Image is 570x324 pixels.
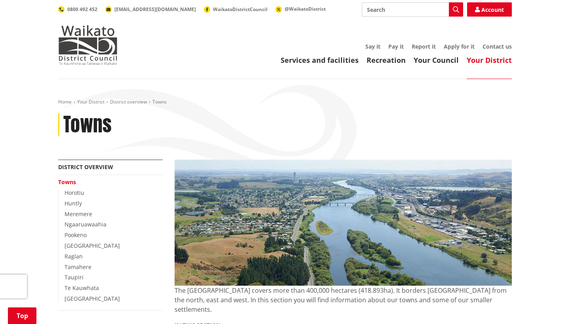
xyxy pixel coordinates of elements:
a: Contact us [483,43,512,50]
a: Your Council [414,55,459,65]
input: Search input [362,2,463,17]
a: [EMAIL_ADDRESS][DOMAIN_NAME] [105,6,196,13]
span: 0800 492 452 [67,6,97,13]
a: 0800 492 452 [58,6,97,13]
a: @WaikatoDistrict [275,6,326,12]
a: Tamahere [65,263,91,271]
a: Ngaaruawaahia [65,220,106,228]
a: District overview [58,163,113,171]
a: Account [467,2,512,17]
iframe: Messenger Launcher [534,291,562,319]
img: Waikato District Council - Te Kaunihera aa Takiwaa o Waikato [58,25,118,65]
a: Raglan [65,252,83,260]
span: [EMAIL_ADDRESS][DOMAIN_NAME] [114,6,196,13]
a: Home [58,98,72,105]
nav: breadcrumb [58,99,512,105]
a: Report it [412,43,436,50]
a: Meremere [65,210,92,218]
a: Services and facilities [281,55,359,65]
a: Your District [77,98,104,105]
a: District overview [110,98,147,105]
span: WaikatoDistrictCouncil [213,6,268,13]
a: Your District [467,55,512,65]
a: Say it [365,43,380,50]
a: Recreation [367,55,406,65]
span: @WaikatoDistrict [285,6,326,12]
p: The [GEOGRAPHIC_DATA] covers more than 400,000 hectares (418.893ha). It borders [GEOGRAPHIC_DATA]... [175,286,512,314]
a: Taupiri [65,273,84,281]
a: Te Kauwhata [65,284,99,292]
a: Top [8,307,36,324]
a: Huntly [65,200,82,207]
a: Horotiu [65,189,84,196]
h1: Towns [63,113,112,136]
a: Towns [58,178,76,186]
span: Towns [152,98,167,105]
a: [GEOGRAPHIC_DATA] [65,242,120,249]
img: Huntly-aerial-photograph [175,160,512,286]
a: Apply for it [444,43,475,50]
a: Pay it [388,43,404,50]
a: WaikatoDistrictCouncil [204,6,268,13]
a: [GEOGRAPHIC_DATA] [65,295,120,302]
a: Pookeno [65,231,87,239]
